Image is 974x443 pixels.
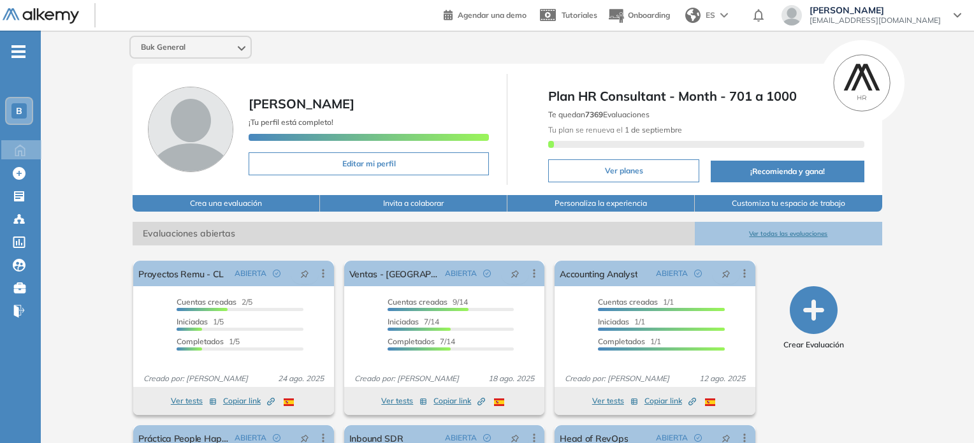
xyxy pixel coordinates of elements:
[284,398,294,406] img: ESP
[320,195,507,212] button: Invita a colaborar
[249,152,489,175] button: Editar mi perfil
[3,8,79,24] img: Logo
[706,10,715,21] span: ES
[381,393,427,409] button: Ver tests
[388,337,455,346] span: 7/14
[548,110,650,119] span: Te quedan Evaluaciones
[177,317,208,326] span: Iniciadas
[223,395,275,407] span: Copiar link
[171,393,217,409] button: Ver tests
[720,13,728,18] img: arrow
[16,106,22,116] span: B
[694,270,702,277] span: check-circle
[235,268,266,279] span: ABIERTA
[388,317,439,326] span: 7/14
[592,393,638,409] button: Ver tests
[644,395,696,407] span: Copiar link
[433,395,485,407] span: Copiar link
[223,393,275,409] button: Copiar link
[458,10,527,20] span: Agendar una demo
[133,195,320,212] button: Crea una evaluación
[483,270,491,277] span: check-circle
[694,373,750,384] span: 12 ago. 2025
[177,337,240,346] span: 1/5
[249,96,354,112] span: [PERSON_NAME]
[607,2,670,29] button: Onboarding
[598,297,658,307] span: Cuentas creadas
[712,263,740,284] button: pushpin
[177,297,236,307] span: Cuentas creadas
[560,373,674,384] span: Creado por: [PERSON_NAME]
[273,270,280,277] span: check-circle
[694,434,702,442] span: check-circle
[656,268,688,279] span: ABIERTA
[177,317,224,326] span: 1/5
[300,433,309,443] span: pushpin
[711,161,864,182] button: ¡Recomienda y gana!
[598,337,661,346] span: 1/1
[445,268,477,279] span: ABIERTA
[388,337,435,346] span: Completados
[560,261,637,286] a: Accounting Analyst
[695,222,882,245] button: Ver todas las evaluaciones
[705,398,715,406] img: ESP
[291,263,319,284] button: pushpin
[249,117,333,127] span: ¡Tu perfil está completo!
[138,261,224,286] a: Proyectos Remu - CL
[722,433,730,443] span: pushpin
[300,268,309,279] span: pushpin
[623,125,682,134] b: 1 de septiembre
[11,50,25,53] i: -
[598,317,629,326] span: Iniciadas
[598,317,645,326] span: 1/1
[810,5,941,15] span: [PERSON_NAME]
[148,87,233,172] img: Foto de perfil
[598,297,674,307] span: 1/1
[628,10,670,20] span: Onboarding
[273,434,280,442] span: check-circle
[138,373,253,384] span: Creado por: [PERSON_NAME]
[511,433,520,443] span: pushpin
[722,268,730,279] span: pushpin
[141,42,185,52] span: Buk General
[783,286,844,351] button: Crear Evaluación
[177,297,252,307] span: 2/5
[695,195,882,212] button: Customiza tu espacio de trabajo
[685,8,701,23] img: world
[177,337,224,346] span: Completados
[585,110,603,119] b: 7369
[444,6,527,22] a: Agendar una demo
[349,261,440,286] a: Ventas - [GEOGRAPHIC_DATA]
[494,398,504,406] img: ESP
[548,87,864,106] span: Plan HR Consultant - Month - 701 a 1000
[562,10,597,20] span: Tutoriales
[133,222,695,245] span: Evaluaciones abiertas
[810,15,941,25] span: [EMAIL_ADDRESS][DOMAIN_NAME]
[349,373,464,384] span: Creado por: [PERSON_NAME]
[644,393,696,409] button: Copiar link
[388,297,447,307] span: Cuentas creadas
[783,339,844,351] span: Crear Evaluación
[598,337,645,346] span: Completados
[388,297,468,307] span: 9/14
[507,195,695,212] button: Personaliza la experiencia
[548,125,682,134] span: Tu plan se renueva el
[483,373,539,384] span: 18 ago. 2025
[388,317,419,326] span: Iniciadas
[433,393,485,409] button: Copiar link
[483,434,491,442] span: check-circle
[273,373,329,384] span: 24 ago. 2025
[548,159,699,182] button: Ver planes
[511,268,520,279] span: pushpin
[501,263,529,284] button: pushpin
